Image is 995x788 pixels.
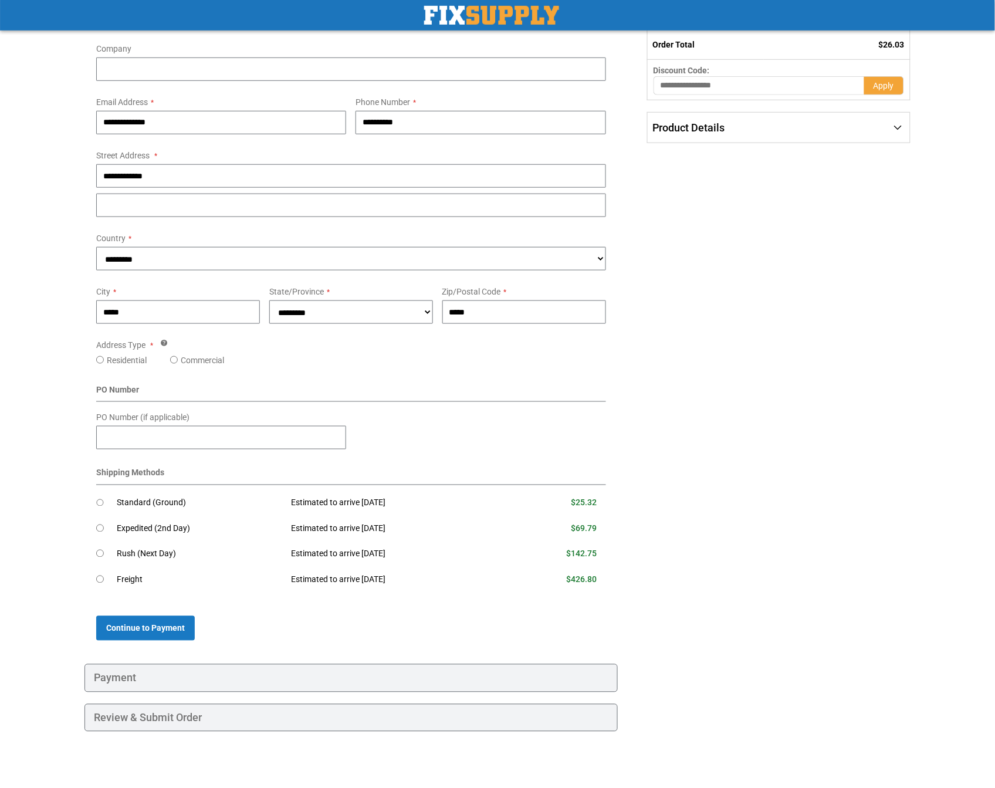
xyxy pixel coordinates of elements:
[84,664,618,692] div: Payment
[283,491,509,516] td: Estimated to arrive [DATE]
[96,234,126,243] span: Country
[283,567,509,593] td: Estimated to arrive [DATE]
[117,491,283,516] td: Standard (Ground)
[571,524,597,533] span: $69.79
[181,354,224,366] label: Commercial
[96,44,131,53] span: Company
[424,6,559,25] a: store logo
[107,354,147,366] label: Residential
[96,340,145,350] span: Address Type
[96,287,110,296] span: City
[117,542,283,567] td: Rush (Next Day)
[96,467,606,485] div: Shipping Methods
[96,384,606,402] div: PO Number
[424,6,559,25] img: Fix Industrial Supply
[654,66,710,75] span: Discount Code:
[96,412,189,422] span: PO Number (if applicable)
[567,575,597,584] span: $426.80
[283,542,509,567] td: Estimated to arrive [DATE]
[874,81,894,90] span: Apply
[442,287,501,296] span: Zip/Postal Code
[96,616,195,641] button: Continue to Payment
[567,549,597,559] span: $142.75
[117,516,283,542] td: Expedited (2nd Day)
[571,498,597,508] span: $25.32
[96,97,148,107] span: Email Address
[864,76,904,95] button: Apply
[879,40,905,49] span: $26.03
[283,516,509,542] td: Estimated to arrive [DATE]
[106,624,185,633] span: Continue to Payment
[653,40,695,49] strong: Order Total
[84,704,618,732] div: Review & Submit Order
[269,287,324,296] span: State/Province
[96,151,150,160] span: Street Address
[653,121,725,134] span: Product Details
[117,567,283,593] td: Freight
[356,97,410,107] span: Phone Number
